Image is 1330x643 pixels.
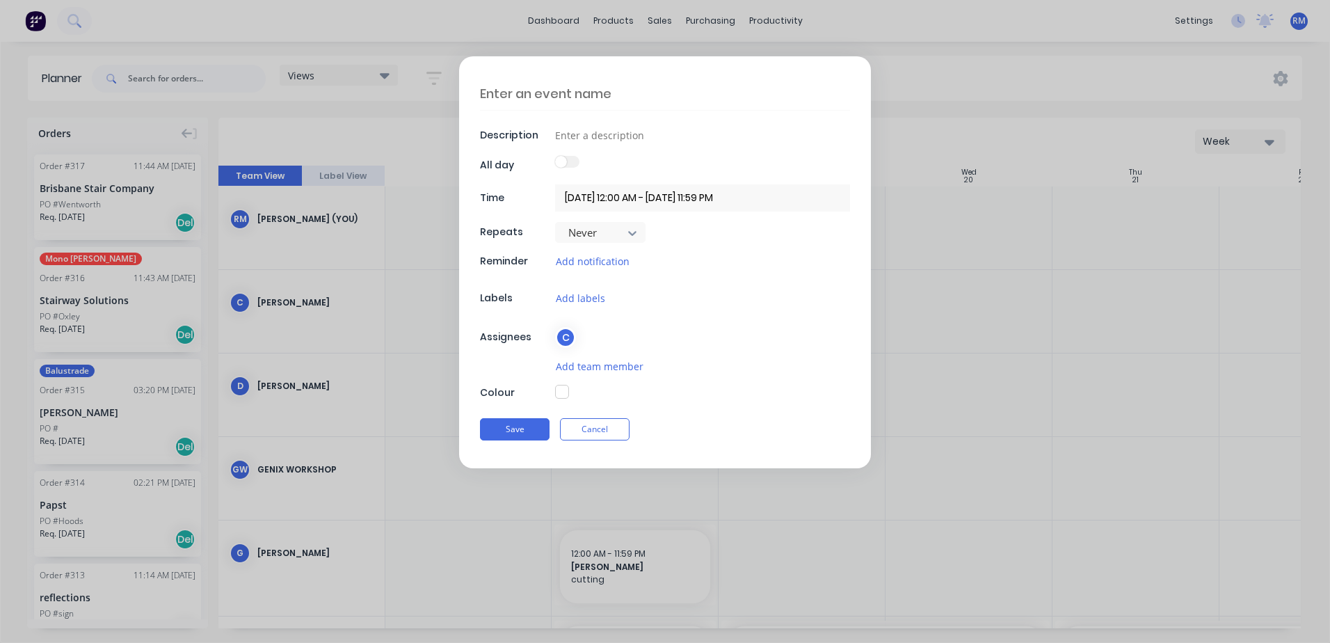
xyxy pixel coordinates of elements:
[480,128,552,143] div: Description
[480,191,552,205] div: Time
[555,290,606,306] button: Add labels
[560,418,630,440] button: Cancel
[555,358,644,374] button: Add team member
[480,254,552,269] div: Reminder
[480,418,550,440] button: Save
[480,291,552,305] div: Labels
[480,386,552,400] div: Colour
[555,327,576,348] div: C
[555,125,850,145] input: Enter a description
[480,158,552,173] div: All day
[480,330,552,344] div: Assignees
[555,253,630,269] button: Add notification
[480,225,552,239] div: Repeats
